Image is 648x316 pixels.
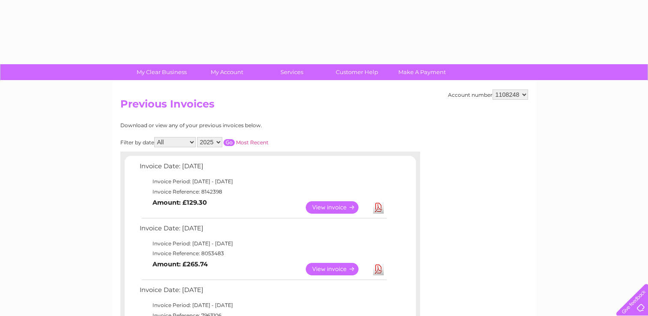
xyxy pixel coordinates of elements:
a: Download [373,201,384,214]
td: Invoice Period: [DATE] - [DATE] [137,176,388,187]
div: Download or view any of your previous invoices below. [120,122,345,128]
a: Services [257,64,327,80]
td: Invoice Date: [DATE] [137,284,388,300]
td: Invoice Period: [DATE] - [DATE] [137,300,388,310]
td: Invoice Reference: 8053483 [137,248,388,259]
a: My Clear Business [126,64,197,80]
b: Amount: £129.30 [152,199,207,206]
a: Most Recent [236,139,269,146]
a: Make A Payment [387,64,457,80]
h2: Previous Invoices [120,98,528,114]
a: Download [373,263,384,275]
div: Filter by date [120,137,345,147]
a: View [306,263,369,275]
a: View [306,201,369,214]
td: Invoice Date: [DATE] [137,161,388,176]
a: My Account [191,64,262,80]
a: Customer Help [322,64,392,80]
td: Invoice Period: [DATE] - [DATE] [137,238,388,249]
td: Invoice Date: [DATE] [137,223,388,238]
td: Invoice Reference: 8142398 [137,187,388,197]
div: Account number [448,89,528,100]
b: Amount: £265.74 [152,260,208,268]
